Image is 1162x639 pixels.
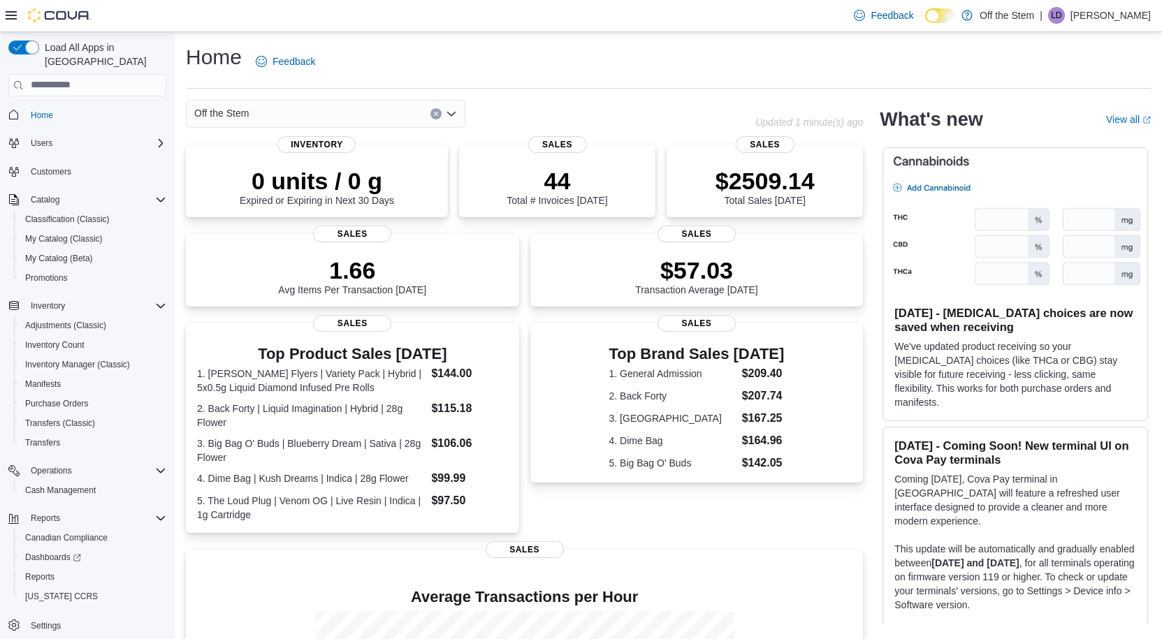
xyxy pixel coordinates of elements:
span: Customers [25,163,166,180]
a: View allExternal link [1106,114,1151,125]
button: Promotions [14,268,172,288]
button: Home [3,105,172,125]
svg: External link [1142,116,1151,124]
span: Purchase Orders [25,398,89,409]
a: Inventory Manager (Classic) [20,356,136,373]
p: Coming [DATE], Cova Pay terminal in [GEOGRAPHIC_DATA] will feature a refreshed user interface des... [894,472,1136,528]
span: Washington CCRS [20,588,166,605]
dd: $99.99 [431,470,507,487]
a: Feedback [848,1,919,29]
h3: [DATE] - [MEDICAL_DATA] choices are now saved when receiving [894,306,1136,334]
span: Sales [736,136,794,153]
dt: 1. General Admission [609,367,736,381]
span: LD [1051,7,1061,24]
p: | [1040,7,1043,24]
dt: 4. Dime Bag | Kush Dreams | Indica | 28g Flower [197,471,426,485]
input: Dark Mode [925,8,954,23]
span: Sales [313,226,391,242]
button: Classification (Classic) [14,210,172,229]
div: Total Sales [DATE] [716,167,815,206]
dt: 4. Dime Bag [609,434,736,448]
span: Promotions [25,272,68,284]
a: [US_STATE] CCRS [20,588,103,605]
a: Settings [25,617,66,634]
img: Cova [28,8,91,22]
button: Canadian Compliance [14,528,172,548]
a: Transfers [20,434,66,451]
span: Feedback [273,54,315,68]
button: Open list of options [446,108,457,119]
span: Inventory Manager (Classic) [20,356,166,373]
span: Settings [31,620,61,631]
span: Customers [31,166,71,177]
div: Total # Invoices [DATE] [507,167,607,206]
span: Catalog [25,191,166,208]
a: Feedback [250,47,321,75]
h2: What's new [880,108,982,131]
a: My Catalog (Classic) [20,230,108,247]
dd: $142.05 [742,455,785,471]
span: Inventory [25,298,166,314]
p: Off the Stem [980,7,1034,24]
button: Users [25,135,58,152]
span: Sales [658,226,736,242]
button: Reports [3,508,172,528]
button: Cash Management [14,480,172,500]
a: Reports [20,568,60,585]
span: Manifests [25,379,61,390]
span: Purchase Orders [20,395,166,412]
dd: $167.25 [742,410,785,427]
span: Sales [658,315,736,332]
p: This update will be automatically and gradually enabled between , for all terminals operating on ... [894,542,1136,612]
span: Load All Apps in [GEOGRAPHIC_DATA] [39,41,166,68]
dd: $97.50 [431,492,507,509]
a: Manifests [20,376,66,392]
a: Promotions [20,270,73,286]
span: Canadian Compliance [20,529,166,546]
span: Promotions [20,270,166,286]
div: Transaction Average [DATE] [635,256,758,295]
dt: 1. [PERSON_NAME] Flyers | Variety Pack | Hybrid | 5x0.5g Liquid Diamond Infused Pre Rolls [197,367,426,395]
div: Avg Items Per Transaction [DATE] [278,256,426,295]
p: [PERSON_NAME] [1070,7,1151,24]
span: Reports [25,571,55,582]
h3: Top Brand Sales [DATE] [609,346,785,362]
dt: 5. Big Bag O' Buds [609,456,736,470]
dd: $106.06 [431,435,507,452]
span: Inventory [277,136,356,153]
dd: $164.96 [742,432,785,449]
p: 44 [507,167,607,195]
button: Settings [3,615,172,635]
h3: Top Product Sales [DATE] [197,346,508,362]
span: Operations [31,465,72,476]
dd: $209.40 [742,365,785,382]
h1: Home [186,43,242,71]
span: Canadian Compliance [25,532,108,543]
span: Dark Mode [925,23,926,24]
button: Inventory [3,296,172,316]
dt: 3. Big Bag O' Buds | Blueberry Dream | Sativa | 28g Flower [197,436,426,464]
h3: [DATE] - Coming Soon! New terminal UI on Cova Pay terminals [894,439,1136,467]
button: Transfers [14,433,172,453]
span: Inventory Count [20,337,166,353]
button: Catalog [3,190,172,210]
button: Adjustments (Classic) [14,316,172,335]
button: Transfers (Classic) [14,413,172,433]
span: Cash Management [20,482,166,499]
span: Operations [25,462,166,479]
span: Inventory Count [25,339,85,351]
button: My Catalog (Classic) [14,229,172,249]
span: My Catalog (Classic) [25,233,103,244]
a: Customers [25,163,77,180]
span: Home [31,110,53,121]
a: Adjustments (Classic) [20,317,112,334]
a: Cash Management [20,482,101,499]
p: We've updated product receiving so your [MEDICAL_DATA] choices (like THCa or CBG) stay visible fo... [894,339,1136,409]
span: Reports [31,513,60,524]
button: Inventory Count [14,335,172,355]
span: Adjustments (Classic) [20,317,166,334]
button: Clear input [430,108,442,119]
span: Inventory [31,300,65,311]
span: Feedback [871,8,913,22]
span: Inventory Manager (Classic) [25,359,130,370]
